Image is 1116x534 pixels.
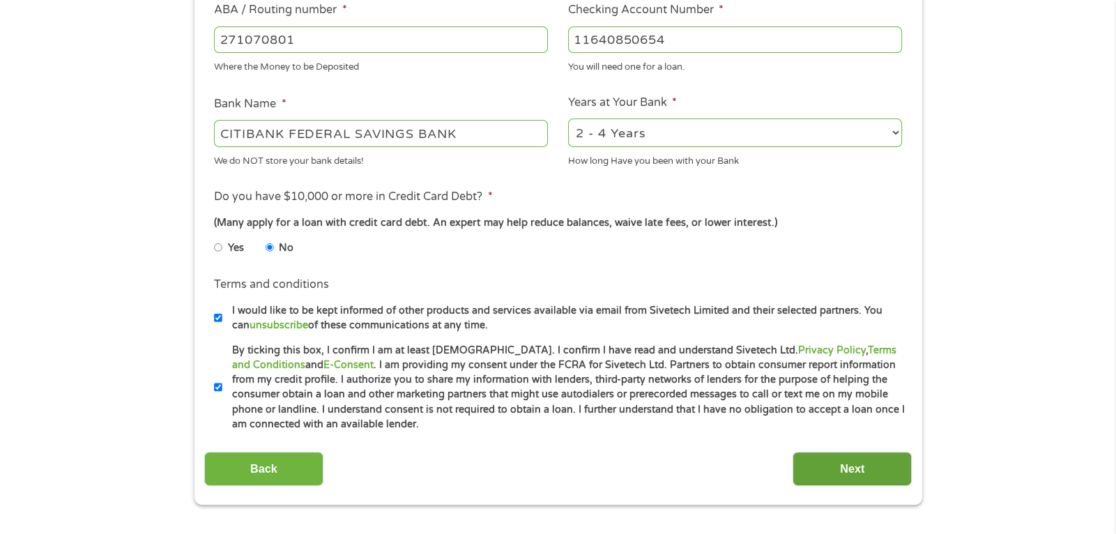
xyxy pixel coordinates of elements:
label: No [279,241,293,256]
div: You will need one for a loan. [568,56,902,75]
div: (Many apply for a loan with credit card debt. An expert may help reduce balances, waive late fees... [214,215,901,231]
a: Terms and Conditions [232,344,896,371]
label: Do you have $10,000 or more in Credit Card Debt? [214,190,492,204]
label: Terms and conditions [214,277,329,292]
label: ABA / Routing number [214,3,346,17]
input: Next [793,452,912,486]
input: Back [204,452,323,486]
div: How long Have you been with your Bank [568,149,902,168]
label: By ticking this box, I confirm I am at least [DEMOGRAPHIC_DATA]. I confirm I have read and unders... [222,343,906,432]
a: Privacy Policy [798,344,866,356]
div: We do NOT store your bank details! [214,149,548,168]
label: Yes [228,241,244,256]
label: Checking Account Number [568,3,724,17]
div: Where the Money to be Deposited [214,56,548,75]
label: Bank Name [214,97,286,112]
a: unsubscribe [250,319,308,331]
label: I would like to be kept informed of other products and services available via email from Sivetech... [222,303,906,333]
a: E-Consent [323,359,374,371]
label: Years at Your Bank [568,96,677,110]
input: 345634636 [568,26,902,53]
input: 263177916 [214,26,548,53]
